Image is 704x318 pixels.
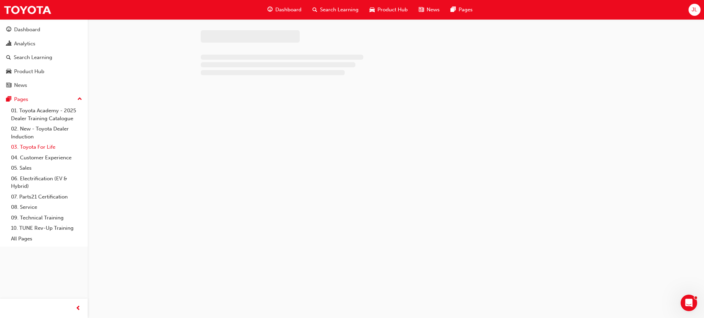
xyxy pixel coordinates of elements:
[8,142,85,152] a: 03. Toyota For Life
[445,3,478,17] a: pages-iconPages
[451,5,456,14] span: pages-icon
[419,5,424,14] span: news-icon
[8,192,85,202] a: 07. Parts21 Certification
[6,96,11,103] span: pages-icon
[3,93,85,106] button: Pages
[8,173,85,192] a: 06. Electrification (EV & Hybrid)
[312,5,317,14] span: search-icon
[370,5,375,14] span: car-icon
[8,213,85,223] a: 09. Technical Training
[3,51,85,64] a: Search Learning
[3,65,85,78] a: Product Hub
[689,4,701,16] button: JL
[3,2,52,18] img: Trak
[459,6,473,14] span: Pages
[8,163,85,173] a: 05. Sales
[3,23,85,36] a: Dashboard
[6,82,11,89] span: news-icon
[8,234,85,244] a: All Pages
[3,37,85,50] a: Analytics
[320,6,359,14] span: Search Learning
[6,55,11,61] span: search-icon
[14,68,44,76] div: Product Hub
[8,152,85,163] a: 04. Customer Experience
[8,105,85,124] a: 01. Toyota Academy - 2025 Dealer Training Catalogue
[681,295,697,311] iframe: Intercom live chat
[76,304,81,313] span: prev-icon
[413,3,445,17] a: news-iconNews
[364,3,413,17] a: car-iconProduct Hub
[6,27,11,33] span: guage-icon
[14,95,28,103] div: Pages
[8,124,85,142] a: 02. New - Toyota Dealer Induction
[6,69,11,75] span: car-icon
[262,3,307,17] a: guage-iconDashboard
[427,6,440,14] span: News
[77,95,82,104] span: up-icon
[3,22,85,93] button: DashboardAnalyticsSearch LearningProduct HubNews
[8,202,85,213] a: 08. Service
[692,6,697,14] span: JL
[14,26,40,34] div: Dashboard
[14,40,35,48] div: Analytics
[377,6,408,14] span: Product Hub
[267,5,273,14] span: guage-icon
[275,6,301,14] span: Dashboard
[8,223,85,234] a: 10. TUNE Rev-Up Training
[3,79,85,92] a: News
[6,41,11,47] span: chart-icon
[14,81,27,89] div: News
[307,3,364,17] a: search-iconSearch Learning
[14,54,52,61] div: Search Learning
